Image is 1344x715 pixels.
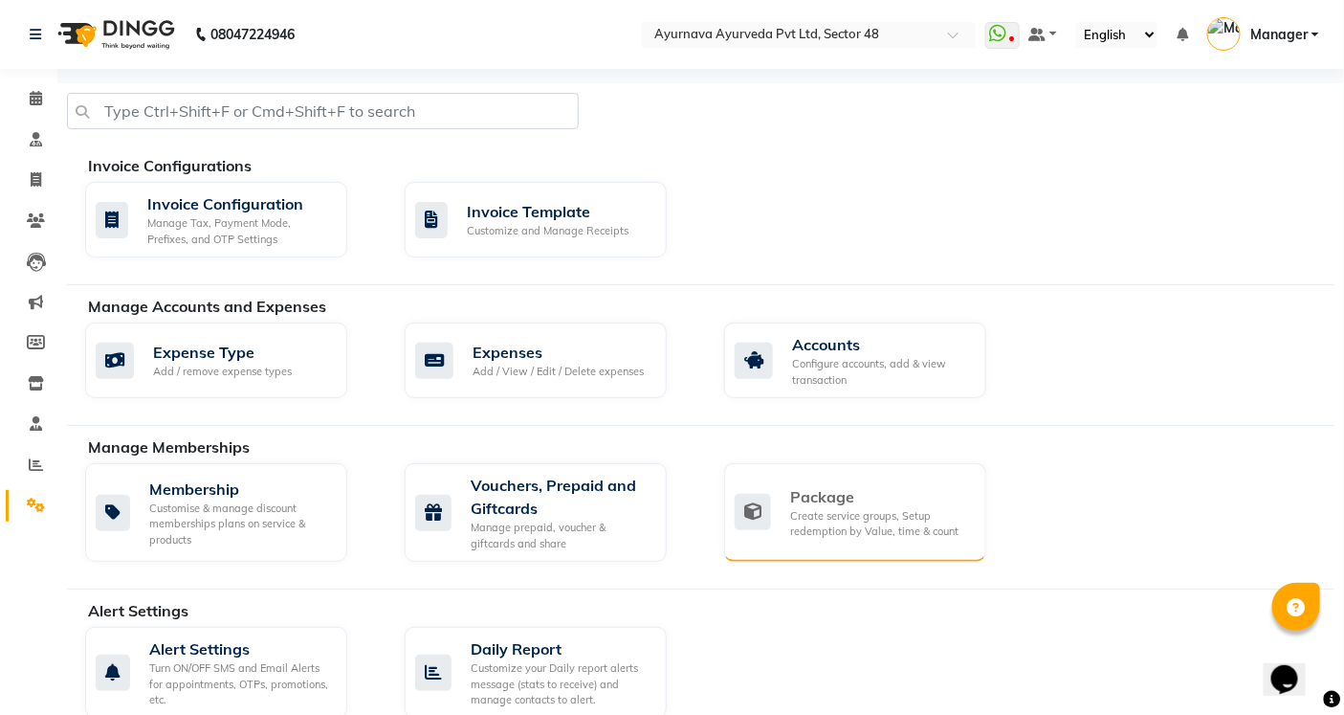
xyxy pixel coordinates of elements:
[1264,638,1325,696] iframe: chat widget
[471,637,651,660] div: Daily Report
[405,463,695,562] a: Vouchers, Prepaid and GiftcardsManage prepaid, voucher & giftcards and share
[1207,17,1241,51] img: Manager
[405,182,695,257] a: Invoice TemplateCustomize and Manage Receipts
[473,364,644,380] div: Add / View / Edit / Delete expenses
[85,463,376,562] a: MembershipCustomise & manage discount memberships plans on service & products
[471,660,651,708] div: Customize your Daily report alerts message (stats to receive) and manage contacts to alert.
[724,463,1015,562] a: PackageCreate service groups, Setup redemption by Value, time & count
[67,93,579,129] input: Type Ctrl+Shift+F or Cmd+Shift+F to search
[471,474,651,520] div: Vouchers, Prepaid and Giftcards
[471,520,651,551] div: Manage prepaid, voucher & giftcards and share
[405,323,695,398] a: ExpensesAdd / View / Edit / Delete expenses
[1250,25,1308,45] span: Manager
[790,508,971,540] div: Create service groups, Setup redemption by Value, time & count
[210,8,295,61] b: 08047224946
[147,215,332,247] div: Manage Tax, Payment Mode, Prefixes, and OTP Settings
[792,356,971,388] div: Configure accounts, add & view transaction
[149,660,332,708] div: Turn ON/OFF SMS and Email Alerts for appointments, OTPs, promotions, etc.
[85,323,376,398] a: Expense TypeAdd / remove expense types
[473,341,644,364] div: Expenses
[149,637,332,660] div: Alert Settings
[467,223,628,239] div: Customize and Manage Receipts
[790,485,971,508] div: Package
[724,323,1015,398] a: AccountsConfigure accounts, add & view transaction
[153,341,292,364] div: Expense Type
[147,192,332,215] div: Invoice Configuration
[149,478,332,501] div: Membership
[149,501,332,548] div: Customise & manage discount memberships plans on service & products
[467,200,628,223] div: Invoice Template
[85,182,376,257] a: Invoice ConfigurationManage Tax, Payment Mode, Prefixes, and OTP Settings
[49,8,180,61] img: logo
[792,333,971,356] div: Accounts
[153,364,292,380] div: Add / remove expense types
